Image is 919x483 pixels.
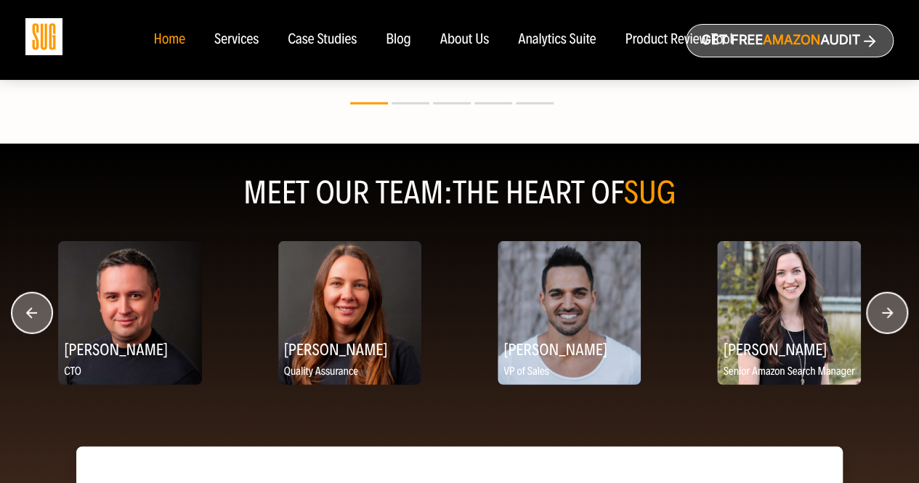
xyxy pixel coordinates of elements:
img: Jeff Siddiqi, VP of Sales [498,241,641,384]
a: Product Review Tool [625,32,732,48]
img: Viktoriia Komarova, Quality Assurance [278,241,421,384]
span: SUG [624,174,676,212]
a: Services [214,32,259,48]
a: Case Studies [288,32,357,48]
p: Quality Assurance [278,363,421,381]
a: Get freeAmazonAudit [686,24,894,57]
p: CTO [58,363,201,381]
img: Sug [25,18,62,55]
a: About Us [440,32,490,48]
p: VP of Sales [498,363,641,381]
img: Rene Crandall, Senior Amazon Search Manager [717,241,860,384]
img: Konstantin Komarov, CTO [58,241,201,384]
h2: [PERSON_NAME] [717,335,860,363]
h2: [PERSON_NAME] [58,335,201,363]
h2: [PERSON_NAME] [278,335,421,363]
a: Analytics Suite [518,32,596,48]
p: Senior Amazon Search Manager [717,363,860,381]
h2: [PERSON_NAME] [498,335,641,363]
a: Blog [386,32,411,48]
span: Amazon [763,33,820,48]
a: Home [153,32,185,48]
